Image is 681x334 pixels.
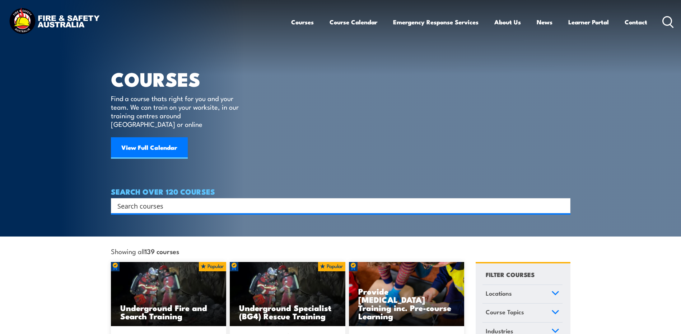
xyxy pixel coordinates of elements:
[537,13,552,32] a: News
[482,285,563,304] a: Locations
[482,304,563,322] a: Course Topics
[486,288,512,298] span: Locations
[111,137,188,159] a: View Full Calendar
[111,187,570,195] h4: SEARCH OVER 120 COURSES
[568,13,609,32] a: Learner Portal
[494,13,521,32] a: About Us
[558,201,568,211] button: Search magnifier button
[349,262,465,326] a: Provide [MEDICAL_DATA] Training inc. Pre-course Learning
[486,307,524,317] span: Course Topics
[119,201,556,211] form: Search form
[486,269,535,279] h4: FILTER COURSES
[230,262,345,326] a: Underground Specialist (BG4) Rescue Training
[111,247,179,255] span: Showing all
[358,287,455,320] h3: Provide [MEDICAL_DATA] Training inc. Pre-course Learning
[625,13,647,32] a: Contact
[393,13,479,32] a: Emergency Response Services
[111,262,227,326] a: Underground Fire and Search Training
[349,262,465,326] img: Low Voltage Rescue and Provide CPR
[117,200,555,211] input: Search input
[120,304,217,320] h3: Underground Fire and Search Training
[330,13,377,32] a: Course Calendar
[145,246,179,256] strong: 139 courses
[111,262,227,326] img: Underground mine rescue
[111,94,242,128] p: Find a course thats right for you and your team. We can train on your worksite, in our training c...
[291,13,314,32] a: Courses
[111,70,249,87] h1: COURSES
[230,262,345,326] img: Underground mine rescue
[239,304,336,320] h3: Underground Specialist (BG4) Rescue Training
